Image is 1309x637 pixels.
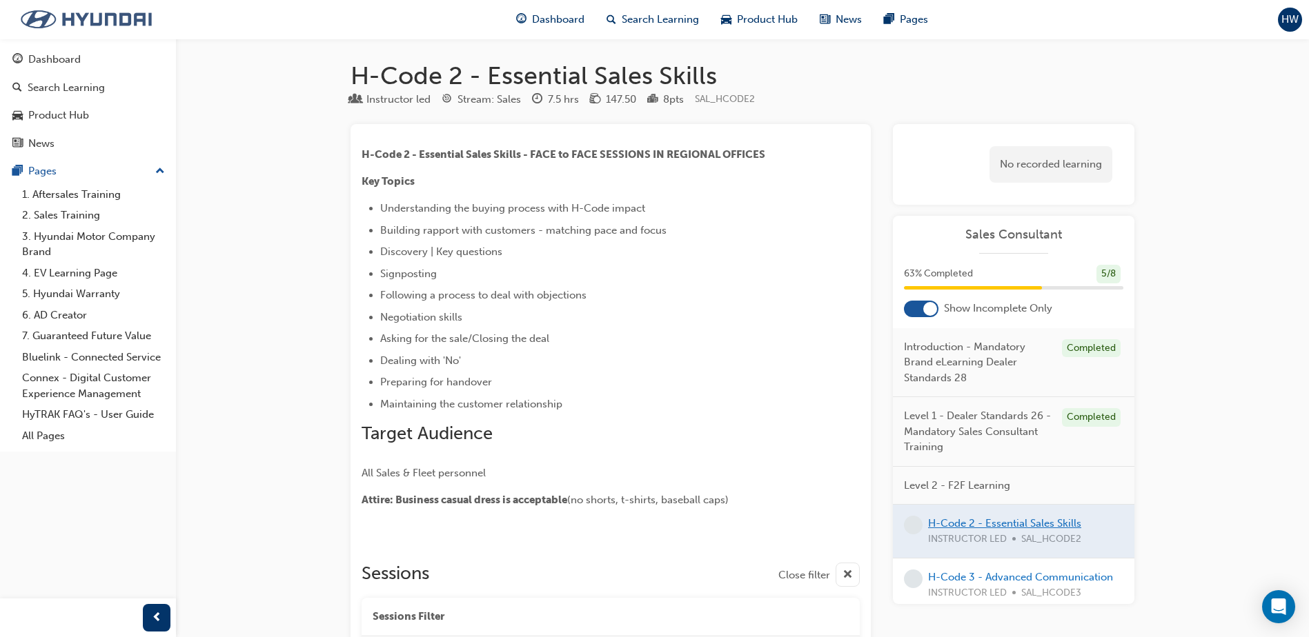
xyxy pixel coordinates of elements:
[28,136,55,152] div: News
[567,494,729,506] span: (no shorts, t-shirts, baseball caps)
[532,94,542,106] span: clock-icon
[366,92,431,108] div: Instructor led
[152,609,162,627] span: prev-icon
[380,224,667,236] span: Building rapport with customers - matching pace and focus
[928,585,1007,601] span: INSTRUCTOR LED
[17,263,170,284] a: 4. EV Learning Page
[596,6,710,34] a: search-iconSearch Learning
[380,267,437,280] span: Signposting
[17,205,170,226] a: 2. Sales Training
[809,6,873,34] a: news-iconNews
[6,44,170,159] button: DashboardSearch LearningProduct HubNews
[362,494,567,506] span: Attire: Business casual dress is acceptable
[12,110,23,122] span: car-icon
[12,138,23,150] span: news-icon
[28,80,105,96] div: Search Learning
[17,226,170,263] a: 3. Hyundai Motor Company Brand
[778,563,860,587] button: Close filter
[516,11,526,28] span: guage-icon
[28,163,57,179] div: Pages
[6,159,170,184] button: Pages
[351,91,431,108] div: Type
[505,6,596,34] a: guage-iconDashboard
[990,146,1112,183] div: No recorded learning
[442,94,452,106] span: target-icon
[351,94,361,106] span: learningResourceType_INSTRUCTOR_LED-icon
[17,404,170,425] a: HyTRAK FAQ's - User Guide
[710,6,809,34] a: car-iconProduct Hub
[380,311,462,323] span: Negotiation skills
[884,11,894,28] span: pages-icon
[904,569,923,588] span: learningRecordVerb_NONE-icon
[606,92,636,108] div: 147.50
[6,103,170,128] a: Product Hub
[590,91,636,108] div: Price
[607,11,616,28] span: search-icon
[362,423,493,444] span: Target Audience
[380,245,502,258] span: Discovery | Key questions
[1021,585,1081,601] span: SAL_HCODE3
[442,91,521,108] div: Stream
[548,92,579,108] div: 7.5 hrs
[647,94,658,106] span: podium-icon
[362,563,429,587] h2: Sessions
[622,12,699,28] span: Search Learning
[532,12,584,28] span: Dashboard
[1062,339,1121,358] div: Completed
[17,347,170,368] a: Bluelink - Connected Service
[17,305,170,326] a: 6. AD Creator
[904,408,1051,455] span: Level 1 - Dealer Standards 26 - Mandatory Sales Consultant Training
[904,516,923,534] span: learningRecordVerb_NONE-icon
[155,163,165,181] span: up-icon
[843,567,853,584] span: cross-icon
[17,325,170,347] a: 7. Guaranteed Future Value
[457,92,521,108] div: Stream: Sales
[380,332,549,345] span: Asking for the sale/Closing the deal
[944,301,1052,316] span: Show Incomplete Only
[362,148,765,161] span: H-Code 2 - Essential Sales Skills - FACE to FACE SESSIONS IN REGIONAL OFFICES
[362,175,415,188] span: Key Topics
[28,52,81,68] div: Dashboard
[663,92,684,108] div: 8 pts
[12,82,22,94] span: search-icon
[12,54,23,66] span: guage-icon
[380,398,562,410] span: Maintaining the customer relationship
[1281,12,1299,28] span: HW
[28,108,89,123] div: Product Hub
[873,6,939,34] a: pages-iconPages
[17,184,170,205] a: 1. Aftersales Training
[737,12,798,28] span: Product Hub
[1278,8,1302,32] button: HW
[380,202,645,214] span: Understanding the buying process with H-Code impact
[1062,408,1121,427] div: Completed
[373,609,444,625] span: Sessions Filter
[380,376,492,388] span: Preparing for handover
[12,165,23,178] span: pages-icon
[820,11,830,28] span: news-icon
[1096,265,1121,283] div: 5 / 8
[17,425,170,447] a: All Pages
[380,289,587,301] span: Following a process to deal with objections
[7,5,166,34] img: Trak
[721,11,731,28] span: car-icon
[904,339,1051,386] span: Introduction - Mandatory Brand eLearning Dealer Standards 28
[380,354,461,367] span: Dealing with 'No'
[695,93,755,105] span: Learning resource code
[532,91,579,108] div: Duration
[351,61,1134,91] h1: H-Code 2 - Essential Sales Skills
[904,266,973,282] span: 63 % Completed
[1262,590,1295,623] div: Open Intercom Messenger
[647,91,684,108] div: Points
[362,467,486,479] span: All Sales & Fleet personnel
[904,478,1010,494] span: Level 2 - F2F Learning
[6,75,170,101] a: Search Learning
[17,283,170,305] a: 5. Hyundai Warranty
[900,12,928,28] span: Pages
[778,567,830,583] span: Close filter
[17,367,170,404] a: Connex - Digital Customer Experience Management
[904,227,1123,243] a: Sales Consultant
[6,131,170,156] a: News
